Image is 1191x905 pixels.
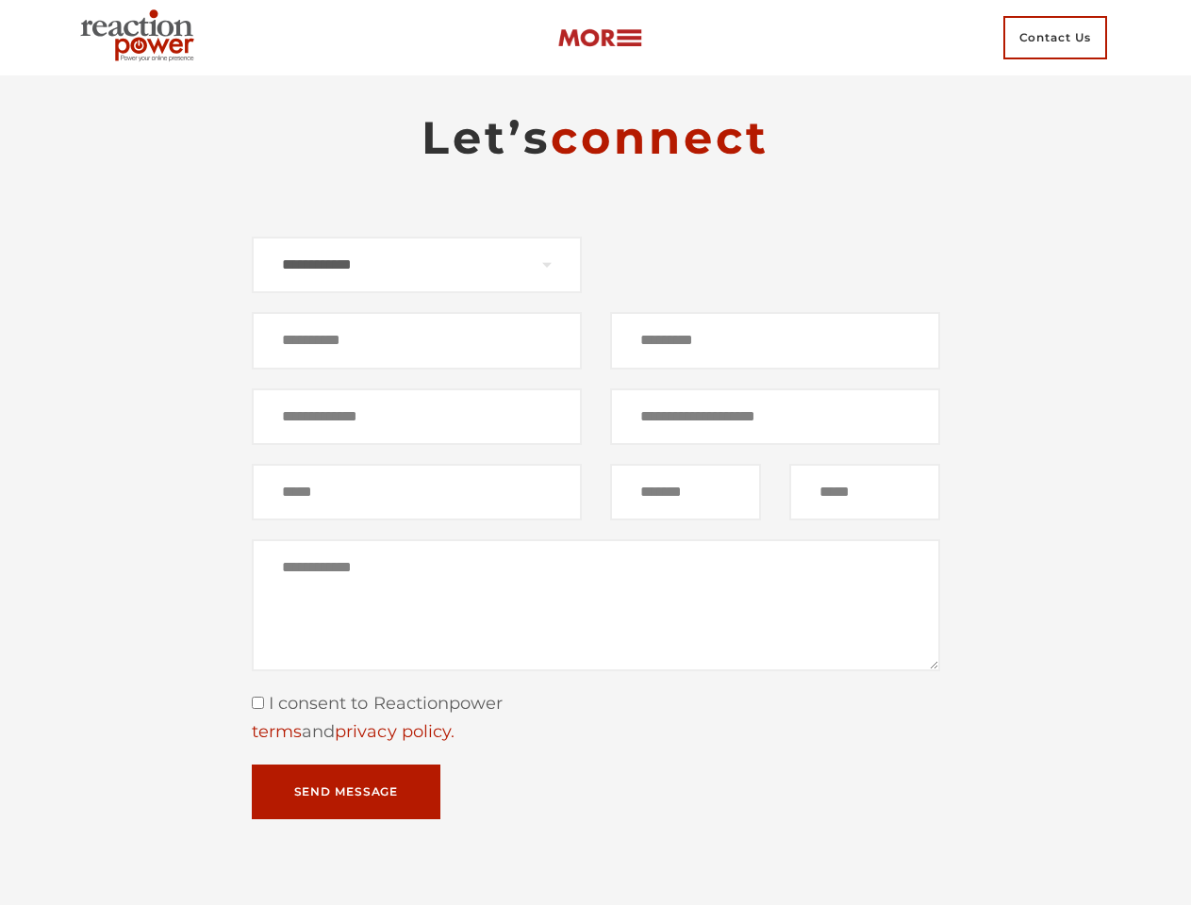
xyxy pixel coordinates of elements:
img: Executive Branding | Personal Branding Agency [73,4,209,72]
h2: Let’s [252,109,940,166]
div: and [252,718,940,747]
span: connect [551,110,769,165]
a: privacy policy. [335,721,455,742]
button: Send Message [252,765,441,819]
img: more-btn.png [557,27,642,49]
span: I consent to Reactionpower [264,693,504,714]
a: terms [252,721,302,742]
form: Contact form [252,237,940,820]
span: Send Message [294,786,399,798]
span: Contact Us [1003,16,1107,59]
